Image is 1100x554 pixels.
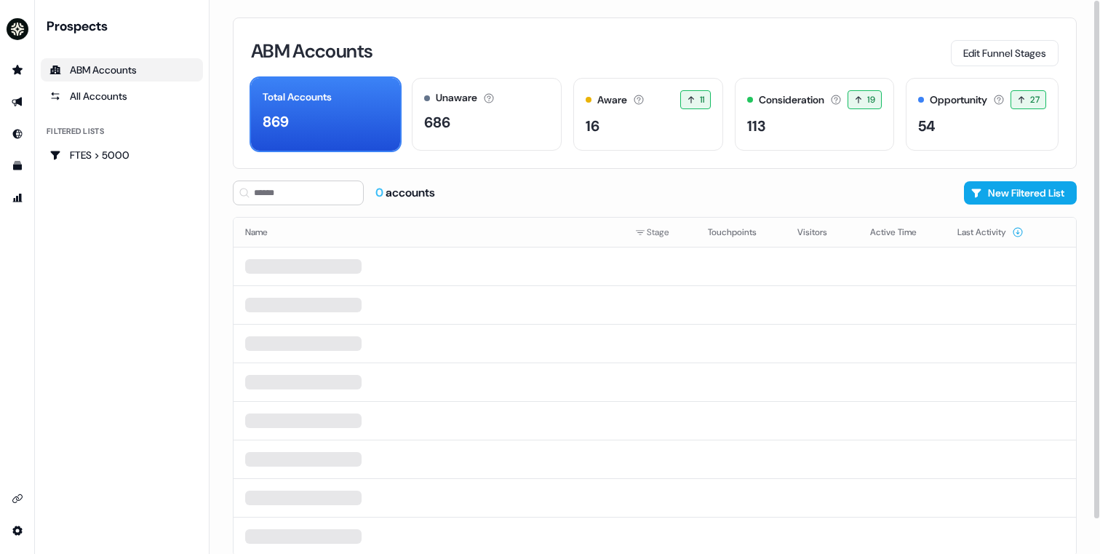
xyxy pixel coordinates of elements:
[6,519,29,542] a: Go to integrations
[375,185,435,201] div: accounts
[759,92,824,108] div: Consideration
[49,89,194,103] div: All Accounts
[867,92,875,107] span: 19
[797,219,845,245] button: Visitors
[436,90,477,106] div: Unaware
[6,487,29,510] a: Go to integrations
[6,154,29,178] a: Go to templates
[930,92,987,108] div: Opportunity
[6,90,29,114] a: Go to outbound experience
[964,181,1077,205] button: New Filtered List
[1030,92,1040,107] span: 27
[41,58,203,82] a: ABM Accounts
[700,92,705,107] span: 11
[47,125,104,138] div: Filtered lists
[49,63,194,77] div: ABM Accounts
[6,122,29,146] a: Go to Inbound
[957,219,1024,245] button: Last Activity
[870,219,934,245] button: Active Time
[375,185,386,200] span: 0
[251,41,372,60] h3: ABM Accounts
[263,111,289,132] div: 869
[6,58,29,82] a: Go to prospects
[41,143,203,167] a: Go to FTES > 5000
[424,111,450,133] div: 686
[586,115,599,137] div: 16
[747,115,765,137] div: 113
[234,218,623,247] th: Name
[41,84,203,108] a: All accounts
[6,186,29,210] a: Go to attribution
[47,17,203,35] div: Prospects
[263,90,332,105] div: Total Accounts
[708,219,774,245] button: Touchpoints
[597,92,627,108] div: Aware
[49,148,194,162] div: FTES > 5000
[918,115,936,137] div: 54
[951,40,1059,66] button: Edit Funnel Stages
[635,225,685,240] div: Stage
